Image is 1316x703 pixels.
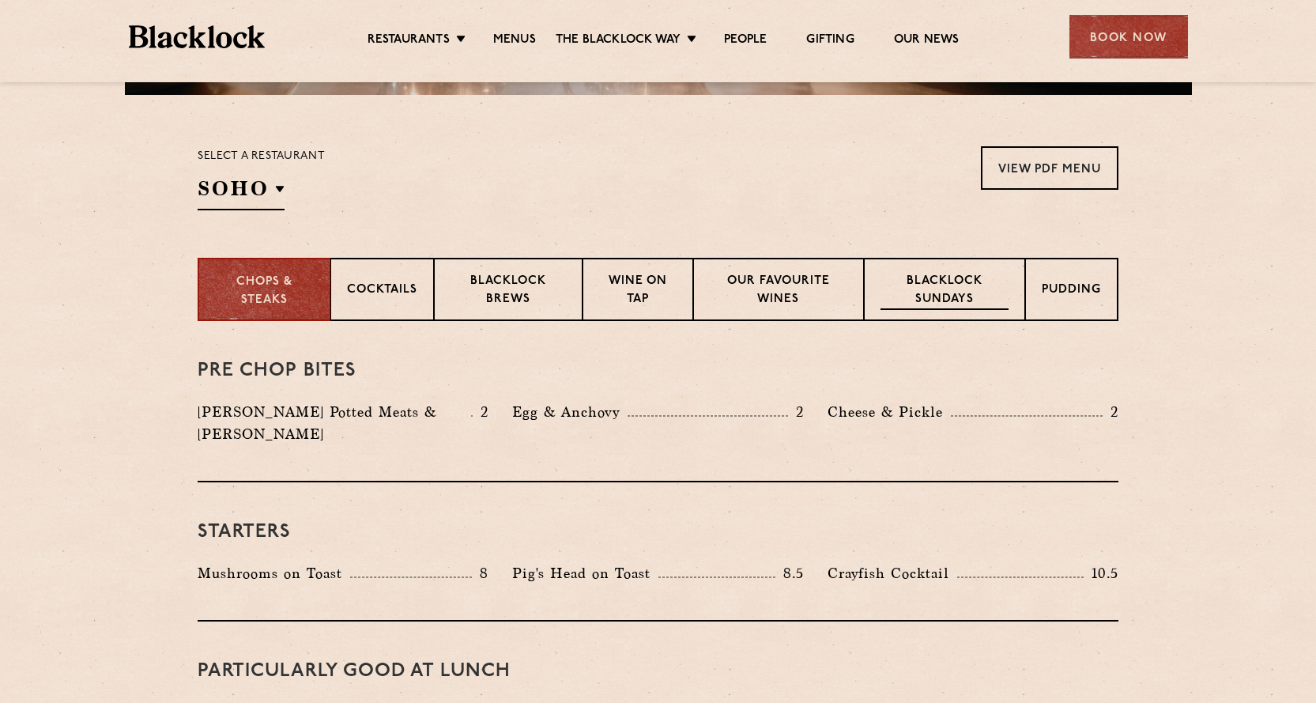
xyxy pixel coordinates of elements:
[198,522,1118,542] h3: Starters
[599,273,677,310] p: Wine on Tap
[198,361,1118,381] h3: Pre Chop Bites
[828,401,951,423] p: Cheese & Pickle
[198,661,1118,682] h3: PARTICULARLY GOOD AT LUNCH
[1084,563,1118,584] p: 10.5
[775,563,804,584] p: 8.5
[512,401,628,423] p: Egg & Anchovy
[493,32,536,50] a: Menus
[512,562,658,584] p: Pig's Head on Toast
[828,562,957,584] p: Crayfish Cocktail
[806,32,854,50] a: Gifting
[347,282,417,301] p: Cocktails
[880,273,1009,310] p: Blacklock Sundays
[198,401,471,445] p: [PERSON_NAME] Potted Meats & [PERSON_NAME]
[1042,282,1101,301] p: Pudding
[556,32,681,50] a: The Blacklock Way
[198,562,350,584] p: Mushrooms on Toast
[473,402,488,422] p: 2
[198,175,285,210] h2: SOHO
[1069,15,1188,59] div: Book Now
[710,273,847,310] p: Our favourite wines
[724,32,767,50] a: People
[451,273,566,310] p: Blacklock Brews
[981,146,1118,190] a: View PDF Menu
[368,32,450,50] a: Restaurants
[894,32,960,50] a: Our News
[788,402,804,422] p: 2
[472,563,488,584] p: 8
[1103,402,1118,422] p: 2
[215,274,314,309] p: Chops & Steaks
[198,146,325,167] p: Select a restaurant
[129,25,266,48] img: BL_Textured_Logo-footer-cropped.svg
